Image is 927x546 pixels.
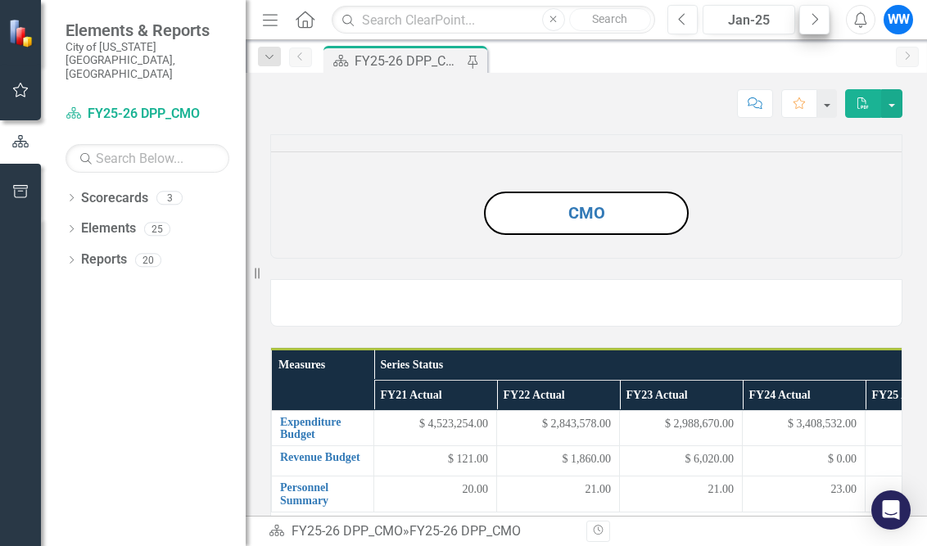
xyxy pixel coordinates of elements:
[592,12,627,25] span: Search
[568,203,605,223] a: CMO
[497,410,620,446] td: Double-Click to Edit
[788,416,857,432] span: $ 3,408,532.00
[419,416,488,432] span: $ 4,523,254.00
[586,481,612,498] span: 21.00
[144,222,170,236] div: 25
[8,19,37,47] img: ClearPoint Strategy
[542,416,611,432] span: $ 2,843,578.00
[563,451,612,467] span: $ 1,860.00
[708,11,789,30] div: Jan-25
[620,476,743,512] td: Double-Click to Edit
[497,476,620,512] td: Double-Click to Edit
[409,523,521,539] div: FY25-26 DPP_CMO
[484,192,689,235] button: CMO
[280,451,365,463] a: Revenue Budget
[620,446,743,476] td: Double-Click to Edit
[620,410,743,446] td: Double-Click to Edit
[569,8,651,31] button: Search
[448,451,488,467] span: $ 121.00
[871,490,911,530] div: Open Intercom Messenger
[156,191,183,205] div: 3
[66,40,229,80] small: City of [US_STATE][GEOGRAPHIC_DATA], [GEOGRAPHIC_DATA]
[292,523,403,539] a: FY25-26 DPP_CMO
[743,410,866,446] td: Double-Click to Edit
[743,476,866,512] td: Double-Click to Edit
[884,5,913,34] button: WW
[280,481,365,507] a: Personnel Summary
[463,481,489,498] span: 20.00
[355,51,463,71] div: FY25-26 DPP_CMO
[81,189,148,208] a: Scorecards
[66,105,229,124] a: FY25-26 DPP_CMO
[332,6,655,34] input: Search ClearPoint...
[81,219,136,238] a: Elements
[374,476,497,512] td: Double-Click to Edit
[743,446,866,476] td: Double-Click to Edit
[828,451,857,467] span: $ 0.00
[66,20,229,40] span: Elements & Reports
[280,416,365,441] a: Expenditure Budget
[272,476,374,512] td: Double-Click to Edit Right Click for Context Menu
[272,446,374,476] td: Double-Click to Edit Right Click for Context Menu
[269,522,574,541] div: »
[135,253,161,267] div: 20
[703,5,795,34] button: Jan-25
[831,481,857,498] span: 23.00
[66,144,229,173] input: Search Below...
[81,250,127,269] a: Reports
[497,446,620,476] td: Double-Click to Edit
[708,481,735,498] span: 21.00
[665,416,734,432] span: $ 2,988,670.00
[374,446,497,476] td: Double-Click to Edit
[685,451,735,467] span: $ 6,020.00
[272,410,374,446] td: Double-Click to Edit Right Click for Context Menu
[374,410,497,446] td: Double-Click to Edit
